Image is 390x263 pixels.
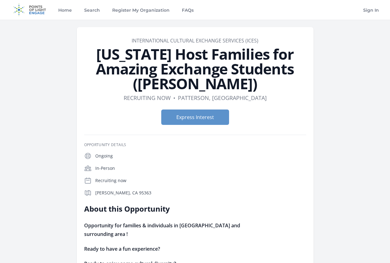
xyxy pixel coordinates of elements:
[95,153,306,159] p: Ongoing
[84,222,240,237] strong: Opportunity for families & individuals in [GEOGRAPHIC_DATA] and surrounding area !
[173,94,175,102] div: •
[178,94,267,102] dd: Patterson, [GEOGRAPHIC_DATA]
[95,190,306,196] p: [PERSON_NAME], CA 95363
[95,177,306,184] p: Recruiting now
[161,110,229,125] button: Express Interest
[84,245,160,252] strong: Ready to have a fun experience?
[95,165,306,171] p: In-Person
[132,37,258,44] a: International Cultural Exchange Services (ICES)
[84,47,306,91] h1: [US_STATE] Host Families for Amazing Exchange Students ([PERSON_NAME])
[84,142,306,147] h3: Opportunity Details
[84,204,265,214] h2: About this Opportunity
[124,94,171,102] dd: Recruiting now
